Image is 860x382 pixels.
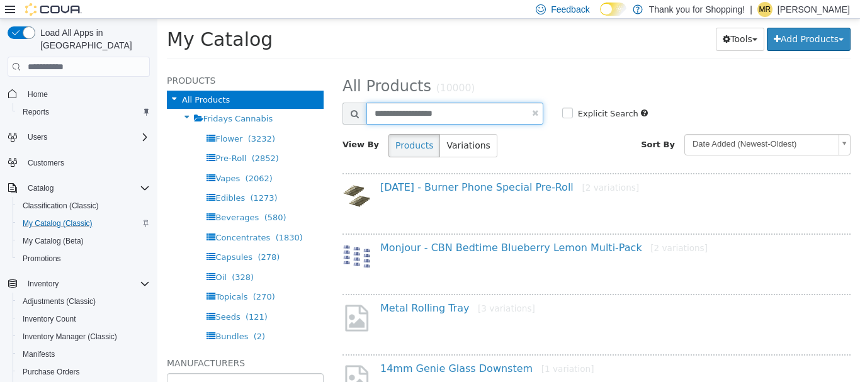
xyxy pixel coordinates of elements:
[3,84,155,103] button: Home
[23,155,150,171] span: Customers
[18,198,104,213] a: Classification (Classic)
[279,64,318,75] small: (10000)
[23,218,93,228] span: My Catalog (Classic)
[750,2,752,17] p: |
[28,158,64,168] span: Customers
[28,132,47,142] span: Users
[23,367,80,377] span: Purchase Orders
[23,130,150,145] span: Users
[13,232,155,250] button: My Catalog (Beta)
[484,121,518,130] span: Sort By
[23,86,150,101] span: Home
[13,363,155,381] button: Purchase Orders
[13,103,155,121] button: Reports
[94,135,122,144] span: (2852)
[18,233,150,249] span: My Catalog (Beta)
[18,104,150,120] span: Reports
[9,54,166,69] h5: Products
[185,59,274,76] span: All Products
[223,223,550,235] a: Monjour - CBN Bedtime Blueberry Lemon Multi-Pack[2 variations]
[58,135,89,144] span: Pre-Roll
[107,194,129,203] span: (580)
[223,344,436,356] a: 14mm Genie Glass Downstem[1 variation]
[23,130,52,145] button: Users
[231,115,283,138] button: Products
[23,332,117,342] span: Inventory Manager (Classic)
[58,174,88,184] span: Edibles
[18,294,150,309] span: Adjustments (Classic)
[3,154,155,172] button: Customers
[18,294,101,309] a: Adjustments (Classic)
[23,181,59,196] button: Catalog
[118,214,145,223] span: (1830)
[18,329,150,344] span: Inventory Manager (Classic)
[13,328,155,345] button: Inventory Manager (Classic)
[384,345,437,355] small: [1 variation]
[18,104,54,120] a: Reports
[417,89,481,101] label: Explicit Search
[23,276,150,291] span: Inventory
[91,115,118,125] span: (3232)
[58,115,85,125] span: Flower
[58,254,69,263] span: Oil
[18,312,150,327] span: Inventory Count
[23,236,84,246] span: My Catalog (Beta)
[493,224,550,234] small: [2 variations]
[185,284,213,315] img: missing-image.png
[551,3,589,16] span: Feedback
[23,181,150,196] span: Catalog
[25,76,72,86] span: All Products
[649,2,745,17] p: Thank you for Shopping!
[58,155,82,164] span: Vapes
[3,179,155,197] button: Catalog
[18,216,98,231] a: My Catalog (Classic)
[23,349,55,359] span: Manifests
[58,293,82,303] span: Seeds
[424,164,482,174] small: [2 variations]
[100,233,122,243] span: (278)
[185,223,213,252] img: 150
[58,194,101,203] span: Beverages
[185,121,222,130] span: View By
[185,163,213,191] img: 150
[58,233,95,243] span: Capsules
[74,254,96,263] span: (328)
[18,251,150,266] span: Promotions
[282,115,339,138] button: Variations
[23,87,53,102] a: Home
[18,347,150,362] span: Manifests
[3,275,155,293] button: Inventory
[88,155,115,164] span: (2062)
[25,3,82,16] img: Cova
[9,337,166,352] h5: Manufacturers
[609,9,693,32] button: Add Products
[23,314,76,324] span: Inventory Count
[223,283,378,295] a: Metal Rolling Tray[3 variations]
[28,89,48,99] span: Home
[9,9,115,31] span: My Catalog
[18,364,150,379] span: Purchase Orders
[18,347,60,362] a: Manifests
[93,174,120,184] span: (1273)
[600,3,626,16] input: Dark Mode
[13,215,155,232] button: My Catalog (Classic)
[778,2,850,17] p: [PERSON_NAME]
[96,313,108,322] span: (2)
[185,344,213,375] img: missing-image.png
[23,201,99,211] span: Classification (Classic)
[320,284,378,295] small: [3 variations]
[18,312,81,327] a: Inventory Count
[13,293,155,310] button: Adjustments (Classic)
[3,128,155,146] button: Users
[528,116,676,135] span: Date Added (Newest-Oldest)
[759,2,771,17] span: MR
[18,216,150,231] span: My Catalog (Classic)
[13,310,155,328] button: Inventory Count
[96,273,118,283] span: (270)
[13,345,155,363] button: Manifests
[58,273,90,283] span: Topicals
[18,198,150,213] span: Classification (Classic)
[23,254,61,264] span: Promotions
[558,9,607,32] button: Tools
[18,364,85,379] a: Purchase Orders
